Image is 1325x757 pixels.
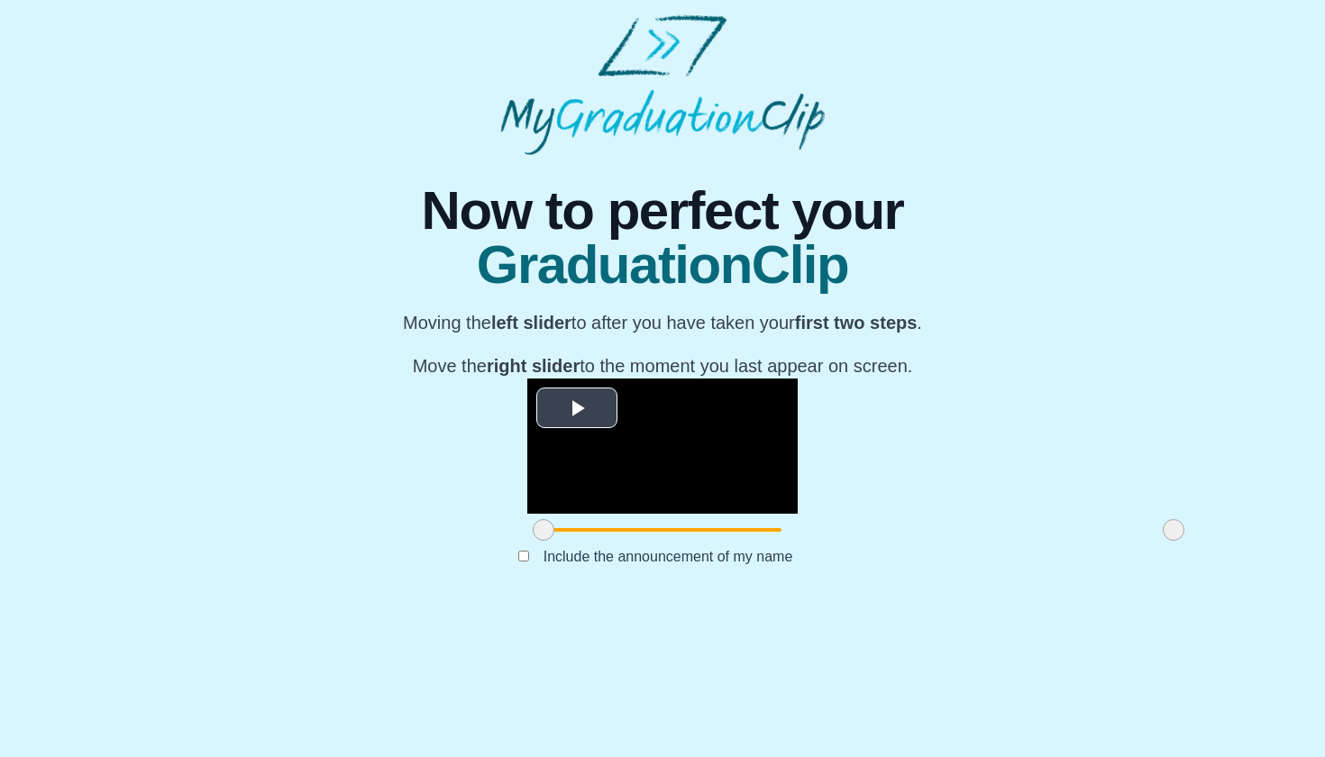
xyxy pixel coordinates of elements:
[529,542,808,571] label: Include the announcement of my name
[527,378,798,514] div: Video Player
[500,14,825,155] img: MyGraduationClip
[491,313,571,333] b: left slider
[403,238,922,292] span: GraduationClip
[487,356,580,376] b: right slider
[795,313,918,333] b: first two steps
[403,310,922,335] p: Moving the to after you have taken your .
[403,353,922,378] p: Move the to the moment you last appear on screen.
[403,184,922,238] span: Now to perfect your
[536,388,617,428] button: Play Video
